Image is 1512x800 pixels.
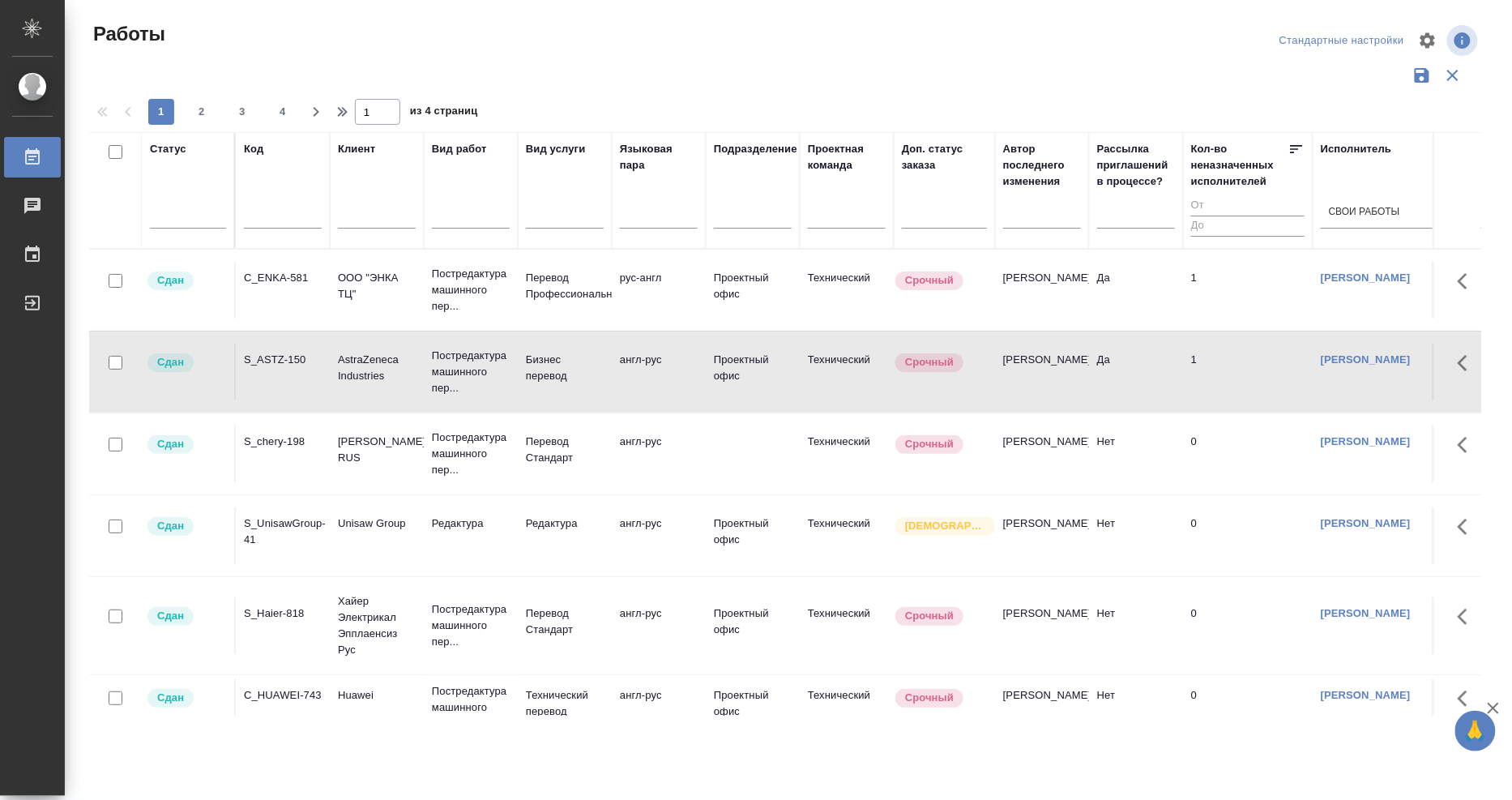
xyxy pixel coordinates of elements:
p: Постредактура машинного пер... [432,683,510,732]
td: Да [1089,344,1183,400]
a: [PERSON_NAME] [1321,607,1411,619]
td: Технический [800,679,894,736]
td: 0 [1183,507,1313,564]
button: Сохранить фильтры [1407,60,1437,91]
td: Проектный офис [706,507,800,564]
p: AstraZeneca Industries [338,352,416,384]
span: Настроить таблицу [1408,21,1447,60]
input: От [1191,196,1305,216]
td: Проектный офис [706,679,800,736]
td: Нет [1089,426,1183,482]
p: Срочный [905,272,954,289]
div: S_UnisawGroup-41 [244,516,322,548]
div: C_HUAWEI-743 [244,687,322,704]
td: 0 [1183,679,1313,736]
p: Срочный [905,690,954,706]
input: До [1191,216,1305,236]
button: 2 [189,99,215,125]
p: Сдан [157,272,184,289]
p: Срочный [905,354,954,370]
p: Редактура [432,516,510,532]
div: Код [244,141,263,157]
span: 3 [229,104,255,120]
div: Исполнитель [1321,141,1392,157]
button: Здесь прячутся важные кнопки [1448,344,1487,383]
button: 4 [270,99,296,125]
p: Редактура [526,516,604,532]
div: Доп. статус заказа [902,141,987,173]
div: Менеджер проверил работу исполнителя, передает ее на следующий этап [146,687,226,709]
div: Статус [150,141,186,157]
a: [PERSON_NAME] [1321,435,1411,447]
p: Сдан [157,436,184,452]
p: Перевод Стандарт [526,434,604,466]
td: англ-рус [612,679,706,736]
td: 0 [1183,597,1313,654]
button: Здесь прячутся важные кнопки [1448,507,1487,546]
p: Постредактура машинного пер... [432,430,510,478]
p: Перевод Стандарт [526,605,604,638]
p: Хайер Электрикал Эпплаенсиз Рус [338,593,416,658]
p: Постредактура машинного пер... [432,348,510,396]
td: англ-рус [612,344,706,400]
td: Нет [1089,507,1183,564]
td: [PERSON_NAME] [995,679,1089,736]
td: Нет [1089,597,1183,654]
p: Срочный [905,608,954,624]
td: [PERSON_NAME] [995,597,1089,654]
div: Свои работы [1329,206,1400,220]
div: Вид работ [432,141,487,157]
div: C_ENKA-581 [244,270,322,286]
p: Сдан [157,354,184,370]
div: Менеджер проверил работу исполнителя, передает ее на следующий этап [146,352,226,374]
span: Работы [89,21,165,47]
span: 4 [270,104,296,120]
td: рус-англ [612,262,706,319]
div: split button [1275,28,1408,53]
td: [PERSON_NAME] [995,262,1089,319]
td: Технический [800,262,894,319]
p: Срочный [905,436,954,452]
div: Подразделение [714,141,797,157]
button: Здесь прячутся важные кнопки [1448,262,1487,301]
td: 1 [1183,262,1313,319]
div: Менеджер проверил работу исполнителя, передает ее на следующий этап [146,605,226,627]
td: Технический [800,597,894,654]
span: из 4 страниц [410,101,478,125]
p: ООО "ЭНКА ТЦ" [338,270,416,302]
button: 3 [229,99,255,125]
td: [PERSON_NAME] [995,426,1089,482]
td: Проектный офис [706,344,800,400]
button: Здесь прячутся важные кнопки [1448,679,1487,718]
div: S_Haier-818 [244,605,322,622]
button: Здесь прячутся важные кнопки [1448,426,1487,464]
span: 2 [189,104,215,120]
div: Менеджер проверил работу исполнителя, передает ее на следующий этап [146,434,226,456]
p: Сдан [157,690,184,706]
td: [PERSON_NAME] [995,507,1089,564]
p: Huawei [338,687,416,704]
p: Технический перевод [526,687,604,720]
p: Перевод Профессиональный [526,270,604,302]
p: Постредактура машинного пер... [432,601,510,650]
td: Технический [800,507,894,564]
div: Автор последнего изменения [1003,141,1081,190]
div: Клиент [338,141,375,157]
td: Нет [1089,679,1183,736]
a: [PERSON_NAME] [1321,517,1411,529]
button: Сбросить фильтры [1437,60,1468,91]
p: Сдан [157,608,184,624]
a: [PERSON_NAME] [1321,272,1411,284]
td: англ-рус [612,597,706,654]
td: англ-рус [612,507,706,564]
span: Посмотреть информацию [1447,25,1481,56]
p: [DEMOGRAPHIC_DATA] [905,518,986,534]
button: 🙏 [1455,711,1496,751]
td: Технический [800,344,894,400]
p: Сдан [157,518,184,534]
div: Проектная команда [808,141,886,173]
td: [PERSON_NAME] [995,344,1089,400]
td: Да [1089,262,1183,319]
td: англ-рус [612,426,706,482]
div: Рассылка приглашений в процессе? [1097,141,1175,190]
